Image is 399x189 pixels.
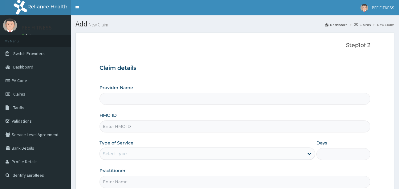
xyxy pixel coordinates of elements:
[100,140,133,146] label: Type of Service
[100,120,370,132] input: Enter HMO ID
[103,151,127,157] div: Select type
[100,167,126,174] label: Practitioner
[354,22,371,27] a: Claims
[100,176,370,188] input: Enter Name
[13,105,24,110] span: Tariffs
[75,20,394,28] h1: Add
[100,42,370,49] p: Step 1 of 2
[22,25,52,30] p: PEE FITNESS
[88,22,108,27] small: New Claim
[371,22,394,27] li: New Claim
[3,18,17,32] img: User Image
[360,4,368,12] img: User Image
[372,5,394,10] span: PEE FITNESS
[100,85,133,91] label: Provider Name
[316,140,327,146] label: Days
[325,22,348,27] a: Dashboard
[13,64,33,70] span: Dashboard
[100,65,370,72] h3: Claim details
[13,91,25,97] span: Claims
[100,112,117,118] label: HMO ID
[13,51,45,56] span: Switch Providers
[22,33,36,38] a: Online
